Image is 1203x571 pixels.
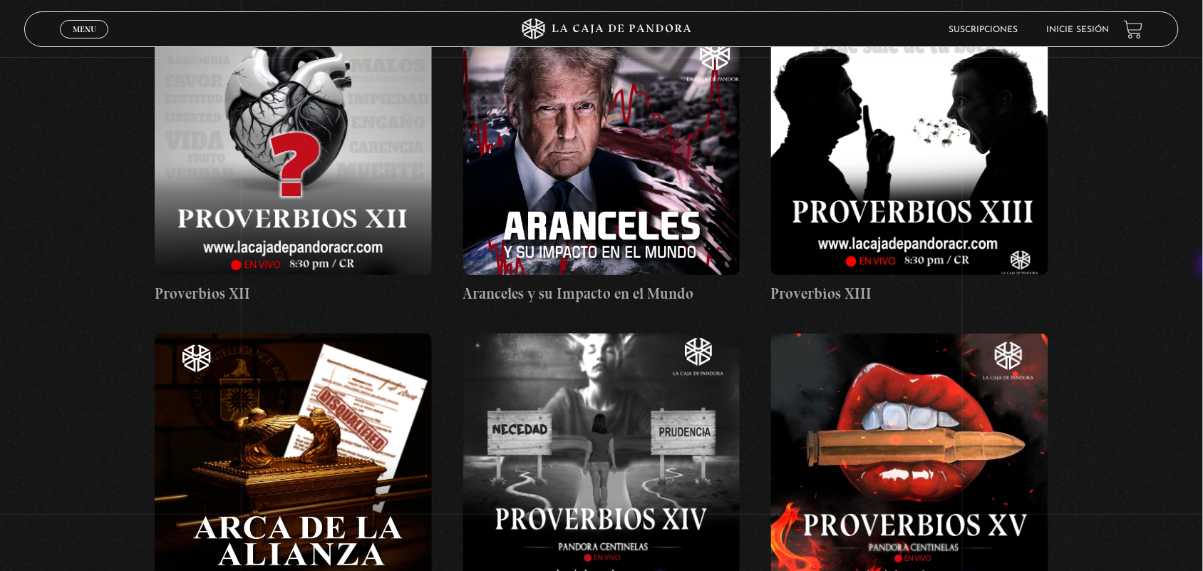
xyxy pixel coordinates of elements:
[1047,26,1110,34] a: Inicie sesión
[73,25,96,34] span: Menu
[771,19,1048,305] a: Proverbios XIII
[1124,20,1143,39] a: View your shopping cart
[155,282,432,305] h4: Proverbios XII
[155,19,432,305] a: Proverbios XII
[463,282,740,305] h4: Aranceles y su Impacto en el Mundo
[771,282,1048,305] h4: Proverbios XIII
[949,26,1018,34] a: Suscripciones
[68,37,101,47] span: Cerrar
[463,19,740,305] a: Aranceles y su Impacto en el Mundo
